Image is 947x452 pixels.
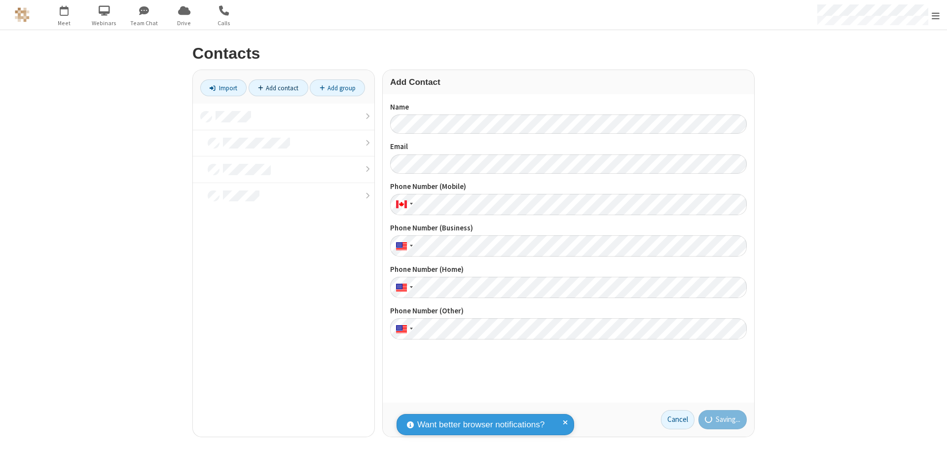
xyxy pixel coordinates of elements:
[166,19,203,28] span: Drive
[390,194,416,215] div: Canada: + 1
[390,223,747,234] label: Phone Number (Business)
[249,79,308,96] a: Add contact
[46,19,83,28] span: Meet
[390,181,747,192] label: Phone Number (Mobile)
[206,19,243,28] span: Calls
[86,19,123,28] span: Webinars
[390,305,747,317] label: Phone Number (Other)
[390,77,747,87] h3: Add Contact
[200,79,247,96] a: Import
[126,19,163,28] span: Team Chat
[390,264,747,275] label: Phone Number (Home)
[698,410,747,430] button: Saving...
[390,277,416,298] div: United States: + 1
[310,79,365,96] a: Add group
[661,410,694,430] a: Cancel
[15,7,30,22] img: QA Selenium DO NOT DELETE OR CHANGE
[716,414,740,425] span: Saving...
[192,45,755,62] h2: Contacts
[390,102,747,113] label: Name
[390,141,747,152] label: Email
[390,235,416,257] div: United States: + 1
[417,418,545,431] span: Want better browser notifications?
[390,318,416,339] div: United States: + 1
